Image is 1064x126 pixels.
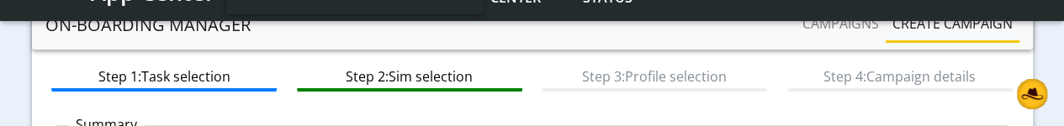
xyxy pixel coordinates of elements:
[787,60,1013,92] btn: Step 4: Campaign details
[542,60,767,92] btn: Step 3: Profile selection
[796,7,886,40] a: Campaigns
[45,8,251,42] a: On-Boarding Manager
[51,60,277,92] btn: Step 1: Task selection
[297,60,522,92] btn: Step 2: Sim selection
[886,7,1019,40] a: Create campaign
